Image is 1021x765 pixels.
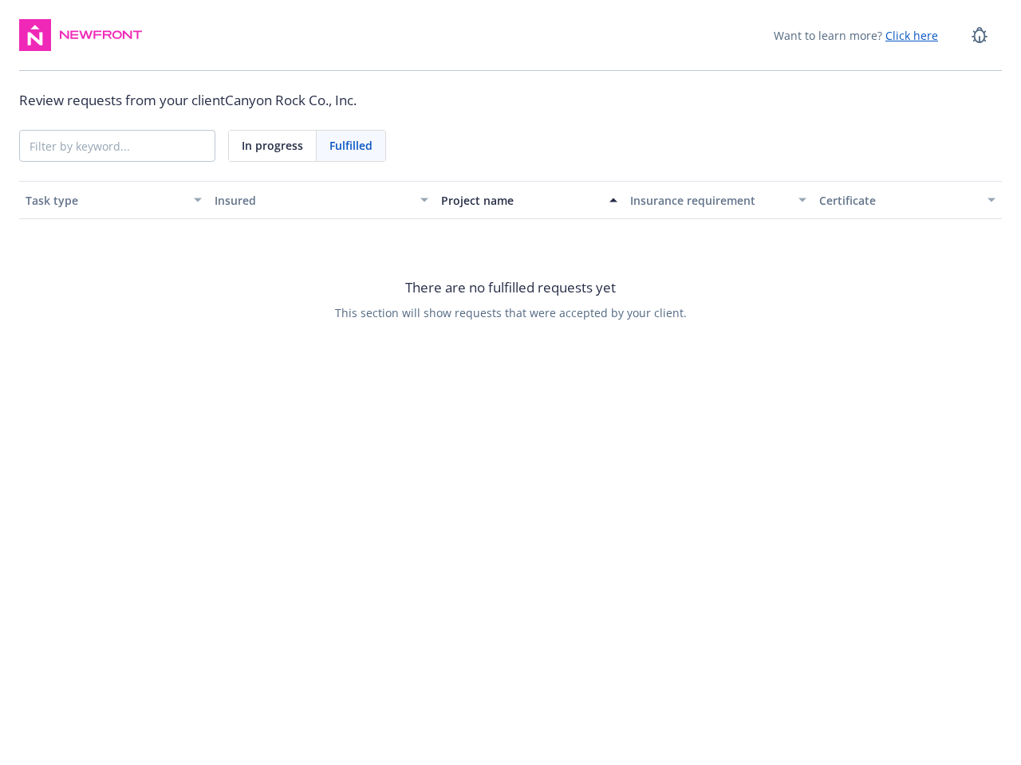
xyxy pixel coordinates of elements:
[964,19,995,51] a: Report a Bug
[819,192,978,209] div: Certificate
[57,27,144,43] img: Newfront Logo
[435,181,624,219] button: Project name
[813,181,1002,219] button: Certificate
[329,137,373,154] span: Fulfilled
[19,19,51,51] img: navigator-logo.svg
[405,277,616,298] span: There are no fulfilled requests yet
[19,181,208,219] button: Task type
[208,181,435,219] button: Insured
[335,304,687,321] span: This section will show requests that were accepted by your client.
[774,27,938,44] span: Want to learn more?
[20,131,215,161] input: Filter by keyword...
[19,90,1002,111] div: Review requests from your client Canyon Rock Co., Inc.
[885,28,938,43] a: Click here
[624,181,813,219] button: Insurance requirement
[215,192,411,209] div: Insured
[242,137,303,154] span: In progress
[441,192,600,209] div: Project name
[630,192,789,209] div: Insurance requirement
[26,192,184,209] div: Task type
